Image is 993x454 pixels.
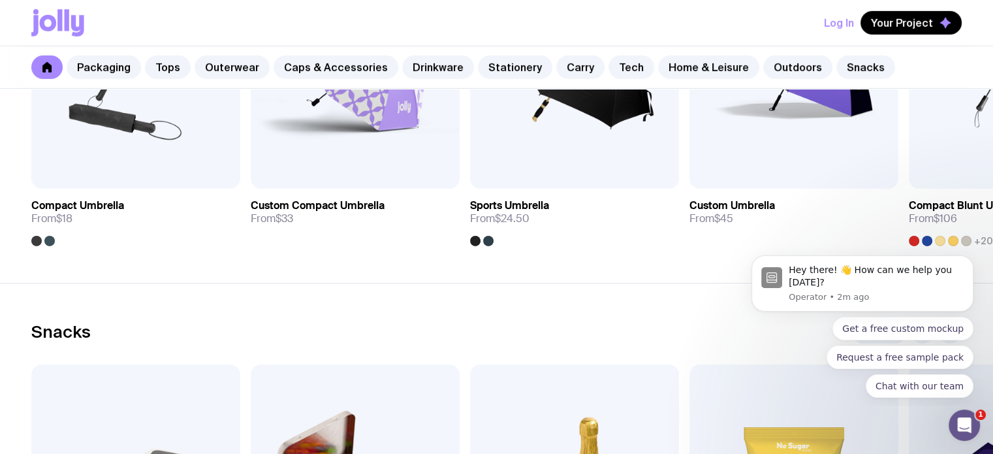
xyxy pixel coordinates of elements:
[824,11,854,35] button: Log In
[714,212,733,225] span: $45
[56,212,72,225] span: $18
[934,212,957,225] span: $106
[251,189,460,236] a: Custom Compact UmbrellaFrom$33
[689,199,775,212] h3: Custom Umbrella
[495,212,529,225] span: $24.50
[974,236,993,246] span: +20
[608,56,654,79] a: Tech
[658,56,759,79] a: Home & Leisure
[556,56,605,79] a: Carry
[274,56,398,79] a: Caps & Accessories
[31,212,72,225] span: From
[909,212,957,225] span: From
[251,199,385,212] h3: Custom Compact Umbrella
[470,189,679,246] a: Sports UmbrellaFrom$24.50
[31,189,240,246] a: Compact UmbrellaFrom$18
[470,199,549,212] h3: Sports Umbrella
[478,56,552,79] a: Stationery
[871,16,933,29] span: Your Project
[67,56,141,79] a: Packaging
[31,322,91,342] h2: Snacks
[689,189,898,236] a: Custom UmbrellaFrom$45
[763,56,832,79] a: Outdoors
[31,199,124,212] h3: Compact Umbrella
[470,212,529,225] span: From
[860,11,962,35] button: Your Project
[402,56,474,79] a: Drinkware
[276,212,293,225] span: $33
[949,410,980,441] iframe: Intercom live chat
[195,56,270,79] a: Outerwear
[251,212,293,225] span: From
[145,56,191,79] a: Tops
[732,244,993,406] iframe: Intercom notifications message
[836,56,895,79] a: Snacks
[975,410,986,420] span: 1
[689,212,733,225] span: From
